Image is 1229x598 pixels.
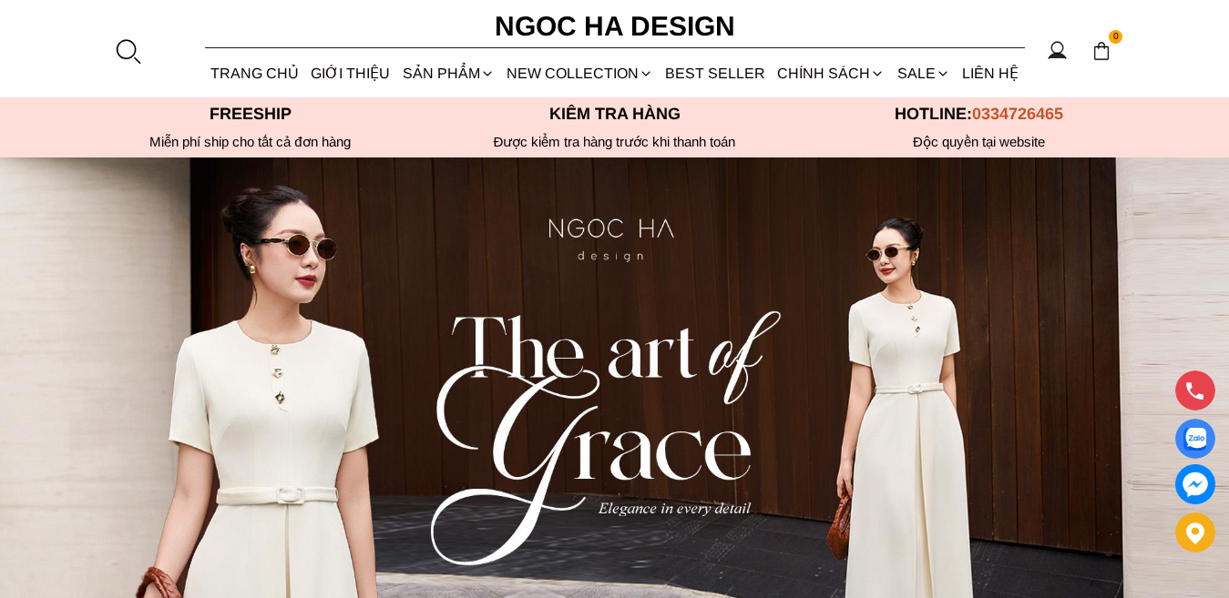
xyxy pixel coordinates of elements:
a: GIỚI THIỆU [305,49,396,97]
div: SẢN PHẨM [396,49,500,97]
span: 0334726465 [972,105,1063,123]
a: messenger [1175,464,1215,504]
p: Freeship [68,105,433,124]
a: LIÊN HỆ [956,49,1024,97]
a: BEST SELLER [660,49,772,97]
a: SALE [891,49,956,97]
div: Miễn phí ship cho tất cả đơn hàng [68,134,433,150]
h6: Độc quyền tại website [797,134,1162,150]
p: Được kiểm tra hàng trước khi thanh toán [433,134,797,150]
a: TRANG CHỦ [205,49,305,97]
a: NEW COLLECTION [500,49,659,97]
span: 0 [1109,30,1123,45]
p: Hotline: [797,105,1162,124]
a: Ngoc Ha Design [478,5,752,48]
font: Kiểm tra hàng [549,105,681,123]
img: img-CART-ICON-ksit0nf1 [1091,41,1111,61]
div: Chính sách [772,49,891,97]
a: Display image [1175,419,1215,459]
img: Display image [1183,428,1206,451]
